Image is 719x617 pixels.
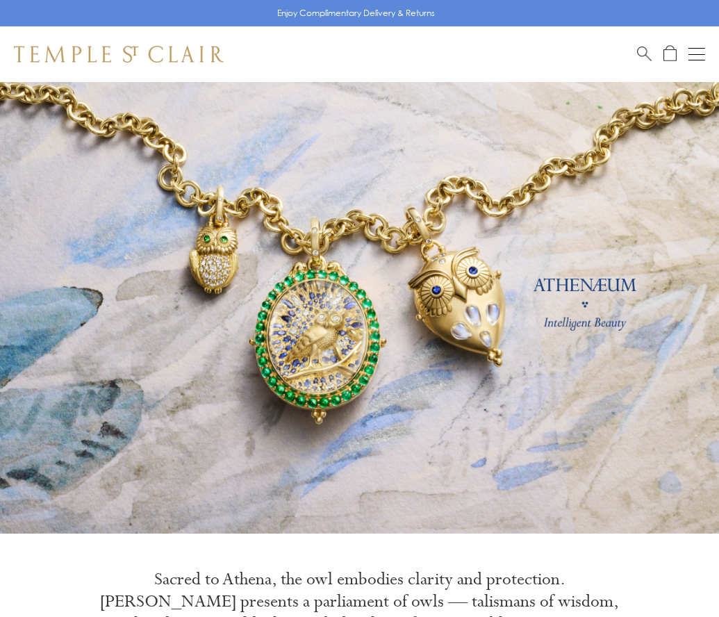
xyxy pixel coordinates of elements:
button: Open navigation [688,46,705,63]
img: Temple St. Clair [14,46,224,63]
p: Enjoy Complimentary Delivery & Returns [277,6,435,20]
a: Search [637,45,652,63]
a: Open Shopping Bag [663,45,677,63]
